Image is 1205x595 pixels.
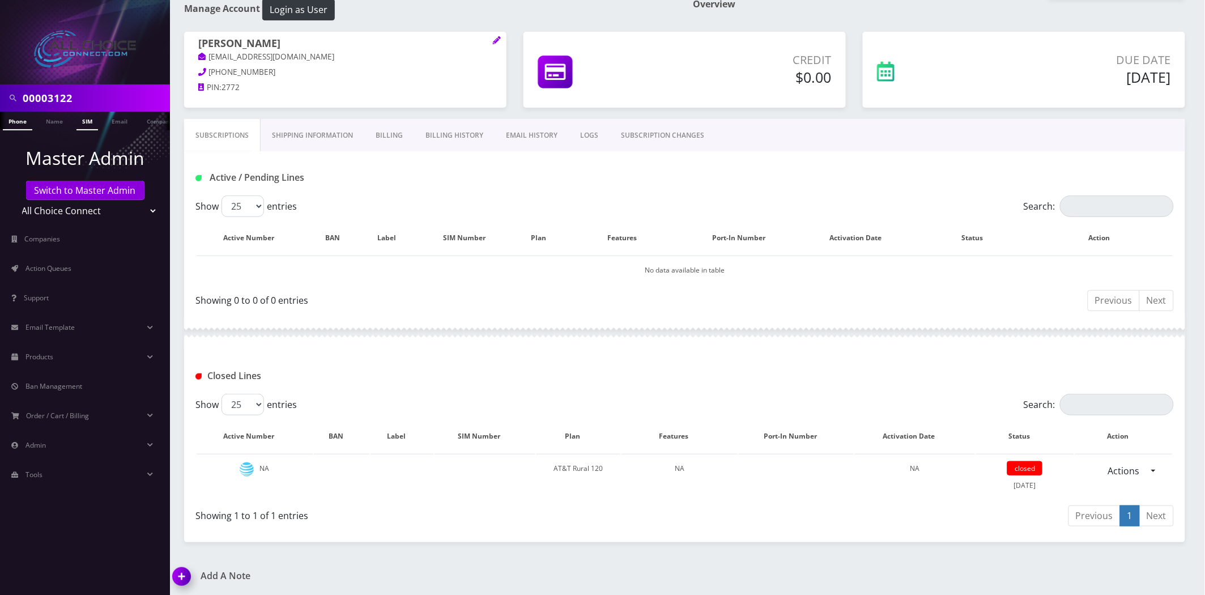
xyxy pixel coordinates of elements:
[106,112,133,129] a: Email
[1007,461,1042,475] span: closed
[76,112,98,130] a: SIM
[1024,195,1174,217] label: Search:
[976,420,1075,453] th: Status: activate to sort column ascending
[24,293,49,303] span: Support
[25,322,75,332] span: Email Template
[536,420,621,453] th: Plan: activate to sort column ascending
[25,470,42,479] span: Tools
[1024,394,1174,415] label: Search:
[364,222,420,254] th: Label: activate to sort column ascending
[198,82,222,93] a: PIN:
[197,256,1173,284] td: No data available in table
[536,454,621,500] td: AT&T Rural 120
[520,222,569,254] th: Plan: activate to sort column ascending
[195,373,202,380] img: Closed Lines
[23,87,167,109] input: Search in Company
[414,119,495,152] a: Billing History
[222,82,240,92] span: 2772
[421,222,518,254] th: SIM Number: activate to sort column ascending
[739,420,854,453] th: Port-In Number: activate to sort column ascending
[667,69,832,86] h5: $0.00
[40,112,69,129] a: Name
[981,69,1171,86] h5: [DATE]
[855,420,974,453] th: Activation Date: activate to sort column ascending
[198,52,335,63] a: [EMAIL_ADDRESS][DOMAIN_NAME]
[1139,290,1174,311] a: Next
[184,119,261,152] a: Subscriptions
[1060,394,1174,415] input: Search:
[260,2,335,15] a: Login as User
[667,52,832,69] p: Credit
[569,119,610,152] a: LOGS
[209,67,276,77] span: [PHONE_NUMBER]
[197,222,313,254] th: Active Number: activate to sort column ascending
[921,222,1037,254] th: Status: activate to sort column ascending
[25,352,53,362] span: Products
[976,454,1075,500] td: [DATE]
[25,440,46,450] span: Admin
[195,172,510,183] h1: Active / Pending Lines
[198,37,492,51] h1: [PERSON_NAME]
[195,195,297,217] label: Show entries
[195,394,297,415] label: Show entries
[27,411,90,420] span: Order / Cart / Billing
[141,112,179,129] a: Company
[621,454,738,500] td: NA
[1075,420,1173,453] th: Action : activate to sort column ascending
[222,394,264,415] select: Showentries
[26,181,144,200] a: Switch to Master Admin
[314,222,363,254] th: BAN: activate to sort column ascending
[195,504,676,522] div: Showing 1 to 1 of 1 entries
[610,119,716,152] a: SUBSCRIPTION CHANGES
[803,222,919,254] th: Activation Date: activate to sort column ascending
[1037,222,1173,254] th: Action: activate to sort column ascending
[25,381,82,391] span: Ban Management
[3,112,32,130] a: Phone
[1068,505,1121,526] a: Previous
[195,175,202,181] img: Active / Pending Lines
[173,571,676,581] a: Add A Note
[1101,460,1147,482] a: Actions
[25,263,71,273] span: Action Queues
[1060,195,1174,217] input: Search:
[364,119,414,152] a: Billing
[222,195,264,217] select: Showentries
[261,119,364,152] a: Shipping Information
[495,119,569,152] a: EMAIL HISTORY
[371,420,433,453] th: Label: activate to sort column ascending
[197,454,313,500] td: NA
[195,289,676,307] div: Showing 0 to 0 of 0 entries
[570,222,686,254] th: Features: activate to sort column ascending
[240,462,254,477] img: at&t.png
[687,222,802,254] th: Port-In Number: activate to sort column ascending
[197,420,313,453] th: Active Number: activate to sort column descending
[910,464,919,473] span: NA
[435,420,535,453] th: SIM Number: activate to sort column ascending
[314,420,369,453] th: BAN: activate to sort column ascending
[621,420,738,453] th: Features: activate to sort column ascending
[1120,505,1140,526] a: 1
[1139,505,1174,526] a: Next
[34,31,136,67] img: All Choice Connect
[1088,290,1140,311] a: Previous
[195,371,510,381] h1: Closed Lines
[981,52,1171,69] p: Due Date
[25,234,61,244] span: Companies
